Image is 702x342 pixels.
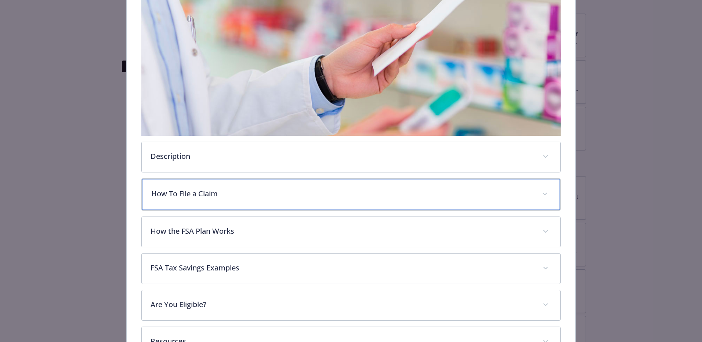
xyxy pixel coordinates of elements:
[142,179,560,210] div: How To File a Claim
[151,188,533,199] p: How To File a Claim
[151,226,534,237] p: How the FSA Plan Works
[142,290,560,320] div: Are You Eligible?
[151,151,534,162] p: Description
[151,262,534,273] p: FSA Tax Savings Examples
[142,217,560,247] div: How the FSA Plan Works
[142,142,560,172] div: Description
[151,299,534,310] p: Are You Eligible?
[142,254,560,284] div: FSA Tax Savings Examples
